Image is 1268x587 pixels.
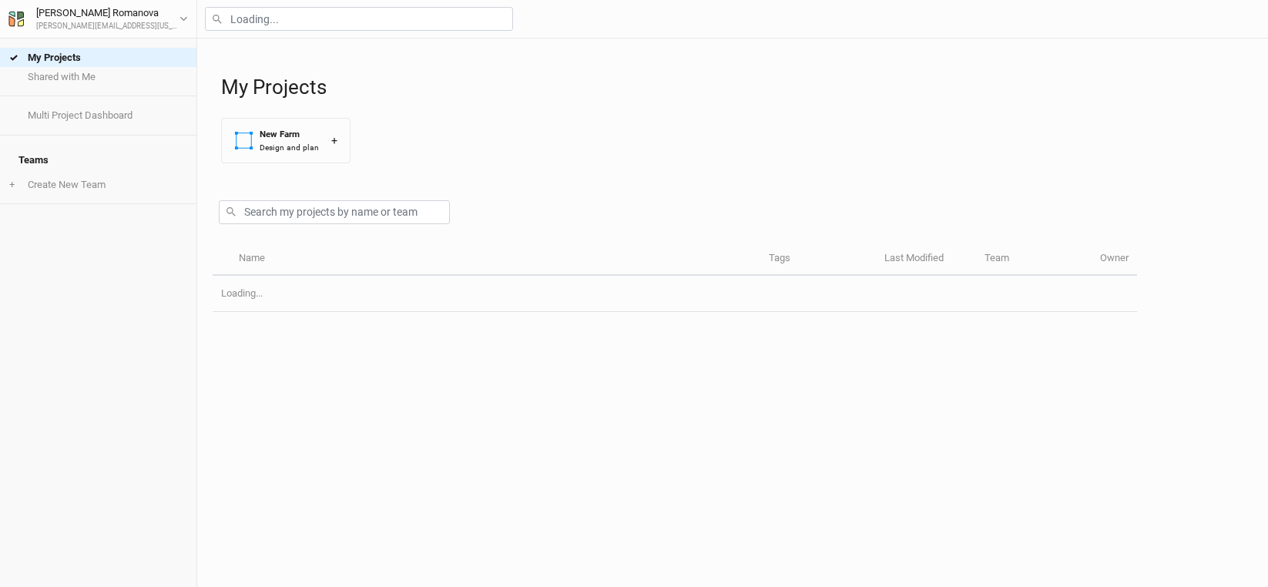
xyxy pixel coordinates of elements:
[976,243,1092,276] th: Team
[331,132,337,149] div: +
[260,128,319,141] div: New Farm
[221,118,351,163] button: New FarmDesign and plan+
[9,145,187,176] h4: Teams
[8,5,189,32] button: [PERSON_NAME] Romanova[PERSON_NAME][EMAIL_ADDRESS][US_STATE][DOMAIN_NAME]
[221,75,1253,99] h1: My Projects
[876,243,976,276] th: Last Modified
[760,243,876,276] th: Tags
[219,200,450,224] input: Search my projects by name or team
[9,179,15,191] span: +
[1092,243,1137,276] th: Owner
[205,7,513,31] input: Loading...
[36,21,179,32] div: [PERSON_NAME][EMAIL_ADDRESS][US_STATE][DOMAIN_NAME]
[260,142,319,153] div: Design and plan
[36,5,179,21] div: [PERSON_NAME] Romanova
[213,276,1137,312] td: Loading...
[230,243,760,276] th: Name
